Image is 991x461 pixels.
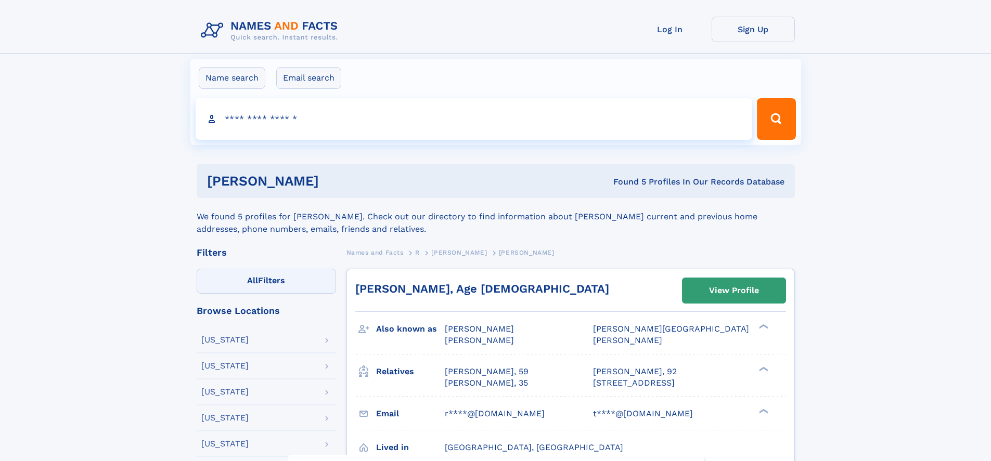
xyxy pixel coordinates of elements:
h1: [PERSON_NAME] [207,175,466,188]
h3: Lived in [376,439,445,456]
a: [PERSON_NAME] [431,246,487,259]
a: View Profile [683,278,786,303]
a: Sign Up [712,17,795,42]
a: [PERSON_NAME], Age [DEMOGRAPHIC_DATA] [355,282,609,295]
div: Found 5 Profiles In Our Records Database [466,176,784,188]
label: Name search [199,67,265,89]
div: Browse Locations [197,306,336,315]
div: [US_STATE] [201,414,249,422]
a: [PERSON_NAME], 35 [445,377,528,389]
h3: Relatives [376,363,445,380]
button: Search Button [757,98,795,140]
a: Names and Facts [346,246,404,259]
div: ❯ [756,323,769,330]
div: [US_STATE] [201,362,249,370]
span: [GEOGRAPHIC_DATA], [GEOGRAPHIC_DATA] [445,442,623,452]
div: We found 5 profiles for [PERSON_NAME]. Check out our directory to find information about [PERSON_... [197,198,795,235]
span: [PERSON_NAME] [445,324,514,334]
div: View Profile [709,279,759,302]
span: [PERSON_NAME] [499,249,555,256]
label: Email search [276,67,341,89]
h3: Email [376,405,445,423]
div: ❯ [756,407,769,414]
span: [PERSON_NAME] [431,249,487,256]
h3: Also known as [376,320,445,338]
img: Logo Names and Facts [197,17,346,45]
a: R [415,246,420,259]
div: ❯ [756,365,769,372]
div: [US_STATE] [201,440,249,448]
a: [PERSON_NAME], 92 [593,366,677,377]
input: search input [196,98,753,140]
span: [PERSON_NAME] [445,335,514,345]
label: Filters [197,269,336,294]
div: [US_STATE] [201,388,249,396]
div: Filters [197,248,336,257]
span: All [247,275,258,285]
div: [US_STATE] [201,336,249,344]
a: [PERSON_NAME], 59 [445,366,529,377]
a: Log In [628,17,712,42]
span: [PERSON_NAME][GEOGRAPHIC_DATA] [593,324,749,334]
span: R [415,249,420,256]
span: [PERSON_NAME] [593,335,662,345]
a: [STREET_ADDRESS] [593,377,675,389]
